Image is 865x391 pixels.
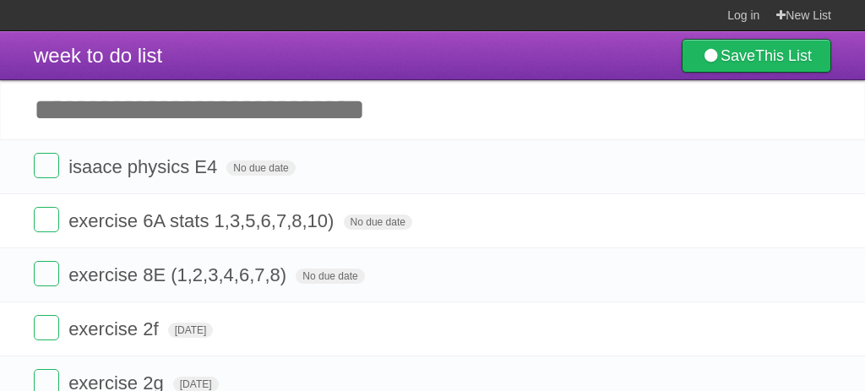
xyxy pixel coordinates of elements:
[34,153,59,178] label: Done
[34,315,59,340] label: Done
[34,207,59,232] label: Done
[296,269,364,284] span: No due date
[168,323,214,338] span: [DATE]
[34,44,162,67] span: week to do list
[68,156,221,177] span: isaace physics E4
[226,160,295,176] span: No due date
[344,215,412,230] span: No due date
[68,318,162,339] span: exercise 2f
[34,261,59,286] label: Done
[68,264,291,285] span: exercise 8E (1,2,3,4,6,7,8)
[68,210,338,231] span: exercise 6A stats 1,3,5,6,7,8,10)
[755,47,812,64] b: This List
[682,39,831,73] a: SaveThis List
